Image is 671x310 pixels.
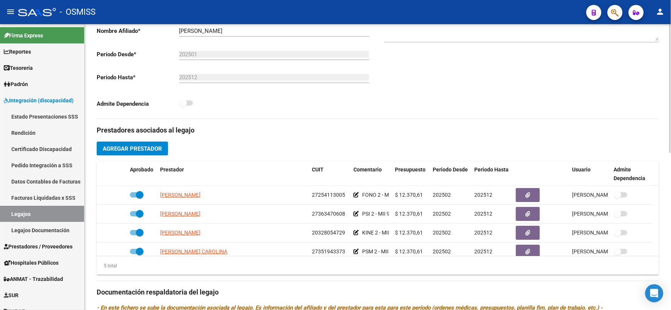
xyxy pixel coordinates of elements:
span: 202502 [433,230,451,236]
datatable-header-cell: Admite Dependencia [611,162,652,187]
span: Firma Express [4,31,43,40]
span: 202512 [474,211,492,217]
span: [PERSON_NAME] [160,192,201,198]
span: SUR [4,291,19,299]
p: Admite Dependencia [97,100,179,108]
span: CUIT [312,167,324,173]
div: Open Intercom Messenger [645,284,663,302]
span: 27363470608 [312,211,345,217]
mat-icon: person [656,7,665,16]
span: Agregar Prestador [103,145,162,152]
span: 202512 [474,248,492,254]
span: $ 12.370,61 [395,192,423,198]
span: 202512 [474,230,492,236]
span: PSI 2 - MII 90 [362,211,393,217]
span: Integración (discapacidad) [4,96,74,105]
mat-icon: menu [6,7,15,16]
span: Comentario [353,167,382,173]
span: Presupuesto [395,167,426,173]
span: [PERSON_NAME] [DATE] [572,230,632,236]
span: 27254113005 [312,192,345,198]
span: 202502 [433,211,451,217]
button: Agregar Prestador [97,142,168,156]
p: Periodo Desde [97,50,179,59]
p: Nombre Afiliado [97,27,179,35]
datatable-header-cell: Presupuesto [392,162,430,187]
span: Usuario [572,167,591,173]
span: - OSMISS [60,4,96,20]
span: [PERSON_NAME] [DATE] [572,248,632,254]
span: KINE 2 - MII 90 [362,230,396,236]
span: Tesorería [4,64,33,72]
datatable-header-cell: CUIT [309,162,350,187]
span: Aprobado [130,167,153,173]
datatable-header-cell: Aprobado [127,162,157,187]
span: Hospitales Públicos [4,259,59,267]
span: 202512 [474,192,492,198]
h3: Documentación respaldatoria del legajo [97,287,659,298]
span: [PERSON_NAME] CAROLINA [160,248,227,254]
span: 20328054729 [312,230,345,236]
span: Padrón [4,80,28,88]
datatable-header-cell: Usuario [569,162,611,187]
span: Prestador [160,167,184,173]
span: Periodo Hasta [474,167,509,173]
span: 202502 [433,248,451,254]
span: ANMAT - Trazabilidad [4,275,63,283]
span: $ 12.370,61 [395,211,423,217]
span: PSM 2 - MII 90 [362,248,396,254]
span: [PERSON_NAME] [DATE] [572,192,632,198]
datatable-header-cell: Comentario [350,162,392,187]
span: [PERSON_NAME] [160,230,201,236]
span: [PERSON_NAME] [DATE] [572,211,632,217]
span: [PERSON_NAME] [160,211,201,217]
span: Reportes [4,48,31,56]
h3: Prestadores asociados al legajo [97,125,659,136]
span: 27351943373 [312,248,345,254]
datatable-header-cell: Prestador [157,162,309,187]
span: Admite Dependencia [614,167,646,181]
datatable-header-cell: Periodo Hasta [471,162,513,187]
span: FONO 2 - MII 90 [362,192,399,198]
p: Periodo Hasta [97,73,179,82]
span: $ 12.370,61 [395,248,423,254]
div: 5 total [97,262,117,270]
span: $ 12.370,61 [395,230,423,236]
datatable-header-cell: Periodo Desde [430,162,471,187]
span: 202502 [433,192,451,198]
span: Periodo Desde [433,167,468,173]
span: Prestadores / Proveedores [4,242,72,251]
